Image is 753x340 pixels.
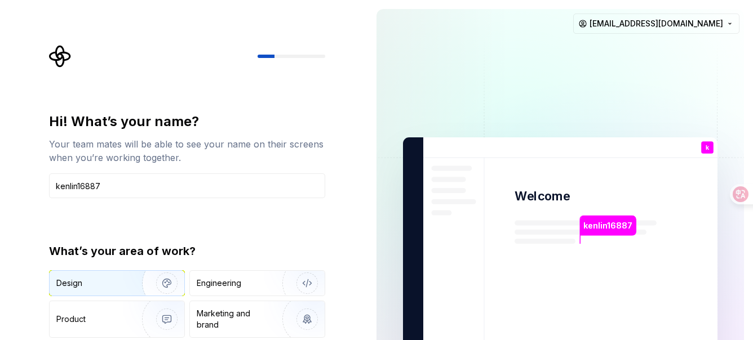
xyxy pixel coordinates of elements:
[49,137,325,164] div: Your team mates will be able to see your name on their screens when you’re working together.
[590,18,723,29] span: [EMAIL_ADDRESS][DOMAIN_NAME]
[49,45,72,68] svg: Supernova Logo
[49,173,325,198] input: Han Solo
[573,14,739,34] button: [EMAIL_ADDRESS][DOMAIN_NAME]
[49,113,325,131] div: Hi! What’s your name?
[56,314,86,325] div: Product
[49,243,325,259] div: What’s your area of work?
[515,188,570,204] p: Welcome
[56,278,82,289] div: Design
[706,145,709,151] p: k
[197,278,241,289] div: Engineering
[197,308,273,330] div: Marketing and brand
[583,220,632,232] p: kenlin16887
